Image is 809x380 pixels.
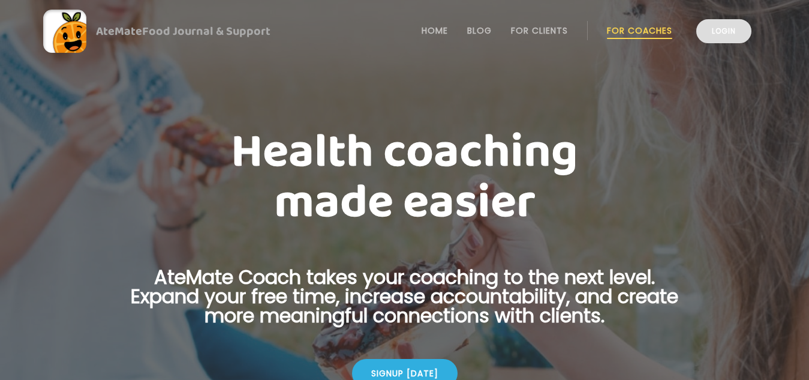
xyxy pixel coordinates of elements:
[696,19,751,43] a: Login
[112,127,697,228] h1: Health coaching made easier
[142,22,270,41] span: Food Journal & Support
[422,26,448,35] a: Home
[86,22,270,41] div: AteMate
[511,26,568,35] a: For Clients
[467,26,492,35] a: Blog
[43,10,766,53] a: AteMateFood Journal & Support
[607,26,672,35] a: For Coaches
[112,268,697,340] p: AteMate Coach takes your coaching to the next level. Expand your free time, increase accountabili...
